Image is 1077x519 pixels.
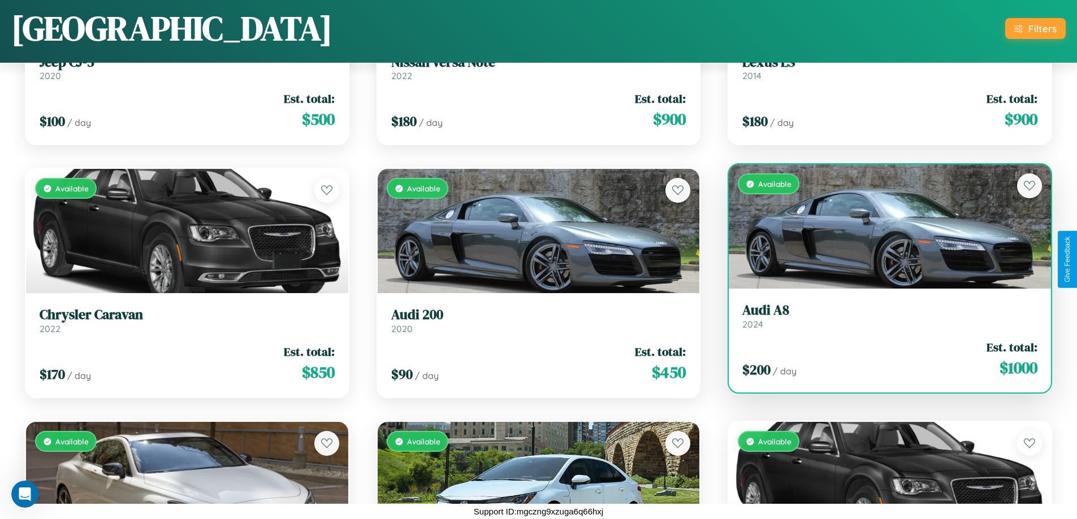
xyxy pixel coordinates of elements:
span: Available [55,437,89,446]
button: Filters [1005,18,1066,39]
span: / day [415,370,439,381]
span: Available [55,184,89,193]
span: Est. total: [987,339,1037,355]
span: Est. total: [635,343,686,360]
span: 2014 [742,70,762,81]
span: Est. total: [987,90,1037,107]
a: Jeep CJ-52020 [40,54,335,82]
span: $ 180 [391,112,417,130]
span: $ 500 [302,108,335,130]
h3: Audi 200 [391,307,686,323]
span: $ 100 [40,112,65,130]
div: Give Feedback [1063,237,1071,282]
iframe: Intercom live chat [11,481,38,508]
span: $ 850 [302,361,335,383]
p: Support ID: mgczng9xzuga6q66hxj [474,504,603,519]
a: Chrysler Caravan2022 [40,307,335,334]
a: Nissan Versa Note2022 [391,54,686,82]
span: $ 170 [40,365,65,383]
span: / day [419,117,443,128]
span: / day [67,117,91,128]
span: $ 1000 [1000,356,1037,379]
a: Audi 2002020 [391,307,686,334]
span: / day [773,365,797,377]
span: Est. total: [635,90,686,107]
h3: Chrysler Caravan [40,307,335,323]
span: 2020 [391,323,413,334]
div: Filters [1028,23,1057,34]
span: / day [770,117,794,128]
span: Available [758,437,791,446]
span: $ 180 [742,112,768,130]
span: Available [407,184,440,193]
h3: Audi A8 [742,302,1037,319]
span: Available [758,179,791,189]
h1: [GEOGRAPHIC_DATA] [11,5,332,51]
a: Audi A82024 [742,302,1037,330]
span: $ 450 [652,361,686,383]
span: 2022 [40,323,60,334]
a: Lexus LS2014 [742,54,1037,82]
span: / day [67,370,91,381]
span: Est. total: [284,343,335,360]
span: 2020 [40,70,61,81]
span: $ 900 [653,108,686,130]
span: $ 900 [1005,108,1037,130]
span: 2024 [742,319,763,330]
span: $ 200 [742,360,771,379]
span: $ 90 [391,365,413,383]
span: Est. total: [284,90,335,107]
span: Available [407,437,440,446]
span: 2022 [391,70,412,81]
